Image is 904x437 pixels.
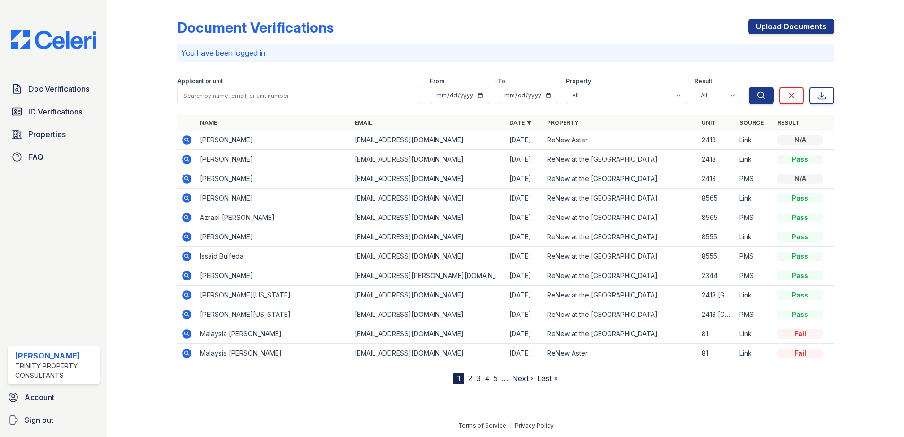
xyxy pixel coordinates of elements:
td: 2413 [GEOGRAPHIC_DATA] [698,286,736,305]
label: From [430,78,444,85]
td: [EMAIL_ADDRESS][DOMAIN_NAME] [351,227,505,247]
td: [DATE] [505,324,543,344]
a: Date ▼ [509,119,532,126]
div: Pass [777,310,823,319]
div: Pass [777,290,823,300]
td: 2413 [698,150,736,169]
td: 2344 [698,266,736,286]
div: Fail [777,349,823,358]
td: [PERSON_NAME] [196,266,351,286]
div: [PERSON_NAME] [15,350,96,361]
td: Issaid Bulfeda [196,247,351,266]
td: [PERSON_NAME] [196,150,351,169]
a: Privacy Policy [515,422,554,429]
td: 8555 [698,227,736,247]
td: 2413 [698,131,736,150]
img: CE_Logo_Blue-a8612792a0a2168367f1c8372b55b34899dd931a85d93a1a3d3e32e68fde9ad4.png [4,30,104,49]
span: Doc Verifications [28,83,89,95]
td: 81 [698,344,736,363]
td: Link [736,227,774,247]
td: ReNew at the [GEOGRAPHIC_DATA] [543,208,698,227]
td: [EMAIL_ADDRESS][DOMAIN_NAME] [351,247,505,266]
a: 2 [468,374,472,383]
div: 1 [453,373,464,384]
td: PMS [736,247,774,266]
a: Property [547,119,579,126]
td: [DATE] [505,189,543,208]
td: Link [736,189,774,208]
a: FAQ [8,148,100,166]
div: Document Verifications [177,19,334,36]
td: ReNew at the [GEOGRAPHIC_DATA] [543,189,698,208]
a: Upload Documents [748,19,834,34]
td: ReNew at the [GEOGRAPHIC_DATA] [543,305,698,324]
a: Source [739,119,764,126]
div: Pass [777,232,823,242]
td: [EMAIL_ADDRESS][DOMAIN_NAME] [351,189,505,208]
td: ReNew at the [GEOGRAPHIC_DATA] [543,324,698,344]
span: FAQ [28,151,43,163]
td: 2413 [GEOGRAPHIC_DATA] [698,305,736,324]
td: [PERSON_NAME] [196,131,351,150]
a: Doc Verifications [8,79,100,98]
td: [PERSON_NAME][US_STATE] [196,286,351,305]
td: [EMAIL_ADDRESS][DOMAIN_NAME] [351,286,505,305]
td: 2413 [698,169,736,189]
label: To [498,78,505,85]
a: 4 [485,374,490,383]
a: ID Verifications [8,102,100,121]
span: … [502,373,508,384]
a: 3 [476,374,481,383]
td: ReNew Aster [543,131,698,150]
td: ReNew Aster [543,344,698,363]
td: [EMAIL_ADDRESS][DOMAIN_NAME] [351,131,505,150]
div: Pass [777,193,823,203]
td: ReNew at the [GEOGRAPHIC_DATA] [543,286,698,305]
a: Unit [702,119,716,126]
td: [DATE] [505,247,543,266]
div: Trinity Property Consultants [15,361,96,380]
td: PMS [736,169,774,189]
div: Fail [777,329,823,339]
a: Account [4,388,104,407]
td: [EMAIL_ADDRESS][PERSON_NAME][DOMAIN_NAME] [351,266,505,286]
td: [PERSON_NAME] [196,169,351,189]
td: Link [736,324,774,344]
a: Result [777,119,800,126]
td: [DATE] [505,286,543,305]
td: Azrael [PERSON_NAME] [196,208,351,227]
td: ReNew at the [GEOGRAPHIC_DATA] [543,227,698,247]
td: Malaysia [PERSON_NAME] [196,344,351,363]
td: Link [736,344,774,363]
label: Applicant or unit [177,78,223,85]
td: [DATE] [505,344,543,363]
label: Property [566,78,591,85]
div: Pass [777,271,823,280]
p: You have been logged in [181,47,830,59]
td: [DATE] [505,227,543,247]
a: Name [200,119,217,126]
div: Pass [777,213,823,222]
td: [EMAIL_ADDRESS][DOMAIN_NAME] [351,150,505,169]
td: [DATE] [505,131,543,150]
td: [EMAIL_ADDRESS][DOMAIN_NAME] [351,305,505,324]
td: PMS [736,305,774,324]
td: [DATE] [505,208,543,227]
td: Link [736,131,774,150]
label: Result [695,78,712,85]
span: Properties [28,129,66,140]
span: Sign out [25,414,53,426]
td: ReNew at the [GEOGRAPHIC_DATA] [543,169,698,189]
td: 8565 [698,208,736,227]
td: [EMAIL_ADDRESS][DOMAIN_NAME] [351,208,505,227]
td: ReNew at the [GEOGRAPHIC_DATA] [543,150,698,169]
div: N/A [777,135,823,145]
div: | [510,422,512,429]
td: Link [736,150,774,169]
td: ReNew at the [GEOGRAPHIC_DATA] [543,266,698,286]
td: [EMAIL_ADDRESS][DOMAIN_NAME] [351,169,505,189]
td: [DATE] [505,305,543,324]
div: Pass [777,155,823,164]
td: [PERSON_NAME][US_STATE] [196,305,351,324]
td: [PERSON_NAME] [196,227,351,247]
